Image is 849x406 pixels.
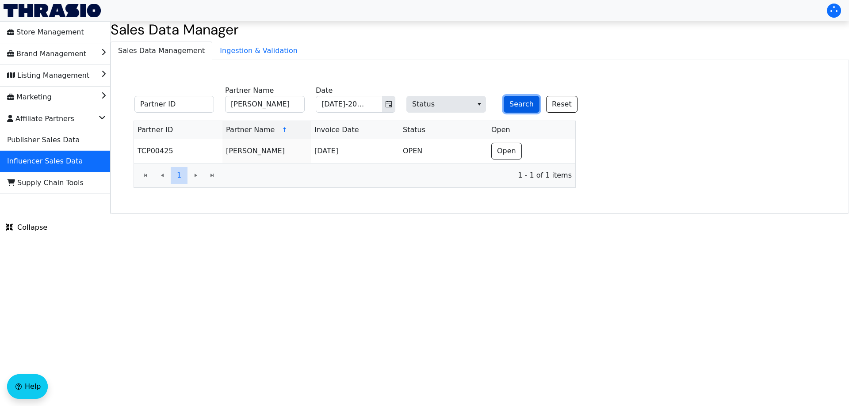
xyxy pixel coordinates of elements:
[7,112,74,126] span: Affiliate Partners
[473,96,486,112] button: select
[222,139,311,163] td: [PERSON_NAME]
[7,90,52,104] span: Marketing
[171,167,187,184] button: Page 1
[226,125,275,135] span: Partner Name
[134,139,222,163] td: TCP00425
[7,47,86,61] span: Brand Management
[134,163,575,187] div: Page 1 of 1
[491,125,510,135] span: Open
[314,125,359,135] span: Invoice Date
[7,374,48,399] button: Help floatingactionbutton
[25,381,41,392] span: Help
[177,170,181,181] span: 1
[399,139,488,163] td: OPEN
[213,42,305,60] span: Ingestion & Validation
[138,125,173,135] span: Partner ID
[111,21,849,38] h2: Sales Data Manager
[7,25,84,39] span: Store Management
[7,154,83,168] span: Influencer Sales Data
[497,146,516,156] span: Open
[504,96,539,113] button: Search
[7,176,84,190] span: Supply Chain Tools
[382,96,395,112] button: Toggle calendar
[4,4,101,17] img: Thrasio Logo
[546,96,577,113] button: Reset
[7,68,89,83] span: Listing Management
[6,222,47,233] span: Collapse
[111,42,212,60] span: Sales Data Management
[7,133,80,147] span: Publisher Sales Data
[406,96,486,113] span: Status
[491,143,522,159] button: Open
[225,85,274,96] label: Partner Name
[228,170,572,181] span: 1 - 1 of 1 items
[403,125,425,135] span: Status
[316,85,333,96] label: Date
[316,96,371,112] input: Jul-2025
[311,139,399,163] td: [DATE]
